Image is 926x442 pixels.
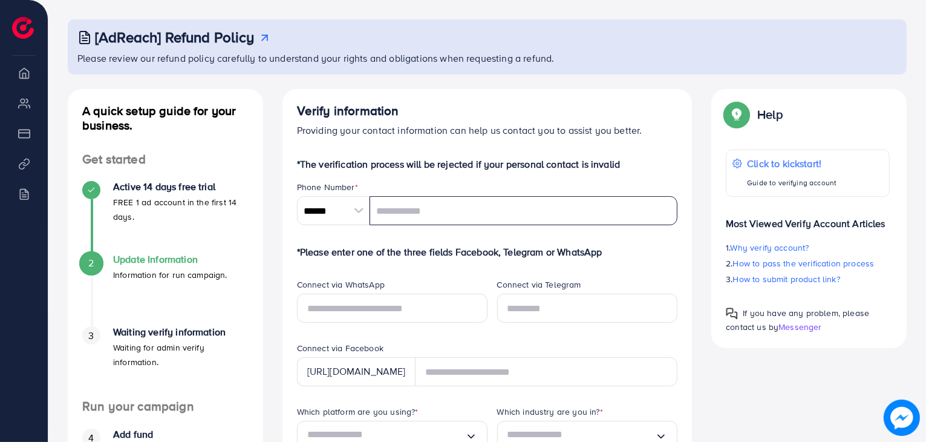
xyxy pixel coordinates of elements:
img: Popup guide [726,308,738,320]
p: Waiting for admin verify information. [113,340,249,369]
p: Information for run campaign. [113,268,227,282]
h3: [AdReach] Refund Policy [95,28,255,46]
label: Which industry are you in? [497,406,603,418]
h4: Waiting verify information [113,326,249,338]
span: Messenger [778,321,821,333]
span: 2 [88,256,94,270]
h4: Verify information [297,104,678,119]
p: 3. [726,272,890,286]
img: Popup guide [726,104,748,125]
li: Waiting verify information [68,326,263,399]
p: *The verification process will be rejected if your personal contact is invalid [297,157,678,171]
span: 3 [88,329,94,343]
p: Please review our refund policy carefully to understand your rights and obligations when requesti... [77,51,899,65]
h4: A quick setup guide for your business. [68,104,263,133]
p: Help [757,107,783,122]
p: FREE 1 ad account in the first 14 days. [113,195,249,224]
p: 1. [726,240,890,255]
label: Connect via WhatsApp [297,279,385,291]
h4: Run your campaign [68,399,263,414]
h4: Get started [68,152,263,167]
li: Update Information [68,254,263,326]
h4: Add fund [113,429,226,440]
img: logo [12,17,34,39]
label: Connect via Facebook [297,342,383,354]
p: Click to kickstart! [747,156,836,171]
p: Most Viewed Verify Account Articles [726,206,890,231]
span: Why verify account? [731,242,809,254]
p: 2. [726,256,890,271]
p: Guide to verifying account [747,176,836,190]
label: Connect via Telegram [497,279,581,291]
span: If you have any problem, please contact us by [726,307,869,333]
label: Phone Number [297,181,358,193]
h4: Active 14 days free trial [113,181,249,193]
div: [URL][DOMAIN_NAME] [297,357,416,386]
p: Providing your contact information can help us contact you to assist you better. [297,123,678,137]
img: image [884,400,920,436]
li: Active 14 days free trial [68,181,263,254]
p: *Please enter one of the three fields Facebook, Telegram or WhatsApp [297,245,678,259]
label: Which platform are you using? [297,406,419,418]
h4: Update Information [113,254,227,265]
span: How to pass the verification process [733,257,875,269]
span: How to submit product link? [733,273,840,285]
